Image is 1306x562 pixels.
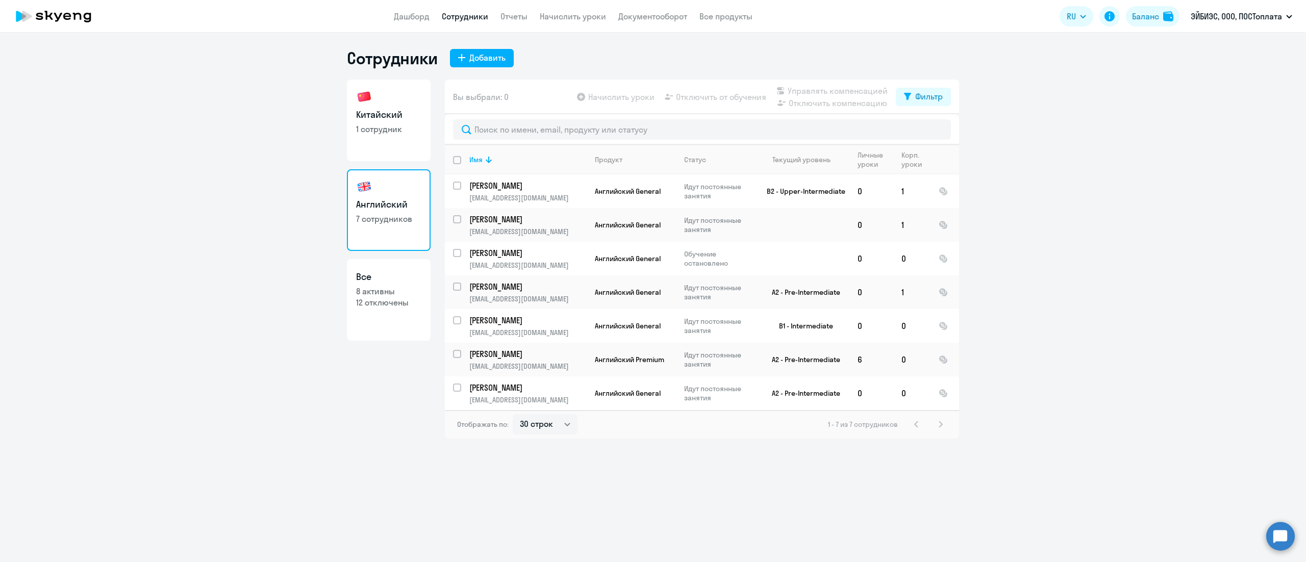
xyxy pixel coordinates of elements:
td: B2 - Upper-Intermediate [755,174,849,208]
a: Начислить уроки [540,11,606,21]
img: balance [1163,11,1173,21]
img: chinese [356,89,372,105]
p: [EMAIL_ADDRESS][DOMAIN_NAME] [469,395,586,404]
div: Баланс [1132,10,1159,22]
span: Английский General [595,288,661,297]
p: [EMAIL_ADDRESS][DOMAIN_NAME] [469,294,586,303]
a: Китайский1 сотрудник [347,80,431,161]
p: Идут постоянные занятия [684,317,754,335]
h3: Английский [356,198,421,211]
p: [PERSON_NAME] [469,382,585,393]
a: [PERSON_NAME] [469,281,586,292]
p: 8 активны [356,286,421,297]
span: Отображать по: [457,420,509,429]
p: [EMAIL_ADDRESS][DOMAIN_NAME] [469,362,586,371]
p: [PERSON_NAME] [469,180,585,191]
p: [EMAIL_ADDRESS][DOMAIN_NAME] [469,328,586,337]
a: Все продукты [699,11,752,21]
p: [PERSON_NAME] [469,281,585,292]
p: [PERSON_NAME] [469,247,585,259]
span: Английский Premium [595,355,664,364]
img: english [356,178,372,195]
div: Текущий уровень [763,155,849,164]
div: Корп. уроки [901,150,923,169]
button: Добавить [450,49,514,67]
div: Личные уроки [858,150,893,169]
button: Балансbalance [1126,6,1179,27]
h1: Сотрудники [347,48,438,68]
td: A2 - Pre-Intermediate [755,376,849,410]
div: Продукт [595,155,675,164]
td: 0 [849,275,893,309]
td: 0 [849,242,893,275]
div: Имя [469,155,483,164]
div: Фильтр [915,90,943,103]
p: [EMAIL_ADDRESS][DOMAIN_NAME] [469,193,586,202]
span: Вы выбрали: 0 [453,91,509,103]
a: [PERSON_NAME] [469,247,586,259]
td: 1 [893,275,931,309]
p: Идут постоянные занятия [684,384,754,402]
p: [PERSON_NAME] [469,348,585,360]
div: Статус [684,155,754,164]
button: RU [1060,6,1093,27]
td: A2 - Pre-Intermediate [755,343,849,376]
a: [PERSON_NAME] [469,214,586,225]
p: Идут постоянные занятия [684,216,754,234]
span: RU [1067,10,1076,22]
p: [EMAIL_ADDRESS][DOMAIN_NAME] [469,227,586,236]
span: 1 - 7 из 7 сотрудников [828,420,898,429]
p: Идут постоянные занятия [684,283,754,301]
a: Все8 активны12 отключены [347,259,431,341]
p: Идут постоянные занятия [684,182,754,200]
span: Английский General [595,220,661,229]
p: 1 сотрудник [356,123,421,135]
td: 0 [893,376,931,410]
td: 0 [849,174,893,208]
p: ЭЙБИЭС, ООО, ПОСТоплата [1191,10,1282,22]
td: B1 - Intermediate [755,309,849,343]
p: 7 сотрудников [356,213,421,224]
span: Английский General [595,187,661,196]
a: Сотрудники [442,11,488,21]
td: 0 [849,309,893,343]
input: Поиск по имени, email, продукту или статусу [453,119,951,140]
div: Продукт [595,155,622,164]
p: 12 отключены [356,297,421,308]
a: Отчеты [500,11,528,21]
p: Идут постоянные занятия [684,350,754,369]
span: Английский General [595,389,661,398]
p: [EMAIL_ADDRESS][DOMAIN_NAME] [469,261,586,270]
td: 1 [893,174,931,208]
div: Имя [469,155,586,164]
td: 6 [849,343,893,376]
span: Английский General [595,254,661,263]
a: [PERSON_NAME] [469,348,586,360]
td: 0 [849,376,893,410]
a: Английский7 сотрудников [347,169,431,251]
div: Текущий уровень [772,155,831,164]
div: Корп. уроки [901,150,930,169]
span: Английский General [595,321,661,330]
p: [PERSON_NAME] [469,214,585,225]
button: Фильтр [896,88,951,106]
td: A2 - Pre-Intermediate [755,275,849,309]
a: [PERSON_NAME] [469,315,586,326]
h3: Все [356,270,421,284]
td: 0 [893,242,931,275]
div: Добавить [469,52,506,64]
td: 0 [893,309,931,343]
button: ЭЙБИЭС, ООО, ПОСТоплата [1186,4,1297,29]
a: [PERSON_NAME] [469,180,586,191]
a: Дашборд [394,11,430,21]
div: Личные уроки [858,150,886,169]
td: 0 [893,343,931,376]
p: Обучение остановлено [684,249,754,268]
div: Статус [684,155,706,164]
a: Документооборот [618,11,687,21]
h3: Китайский [356,108,421,121]
a: [PERSON_NAME] [469,382,586,393]
td: 0 [849,208,893,242]
p: [PERSON_NAME] [469,315,585,326]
